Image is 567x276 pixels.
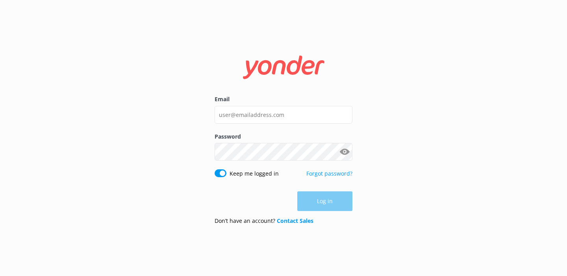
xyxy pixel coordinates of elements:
[337,144,352,160] button: Show password
[215,217,313,225] p: Don’t have an account?
[306,170,352,177] a: Forgot password?
[215,95,352,104] label: Email
[230,169,279,178] label: Keep me logged in
[277,217,313,224] a: Contact Sales
[215,106,352,124] input: user@emailaddress.com
[215,132,352,141] label: Password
